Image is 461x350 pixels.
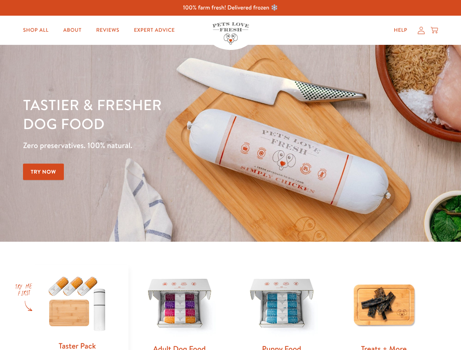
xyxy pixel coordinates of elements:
a: Expert Advice [128,23,181,38]
h1: Tastier & fresher dog food [23,95,300,133]
a: Shop All [17,23,54,38]
a: Try Now [23,164,64,180]
p: Zero preservatives. 100% natural. [23,139,300,152]
img: Pets Love Fresh [212,22,249,44]
a: About [57,23,87,38]
a: Reviews [90,23,125,38]
a: Help [388,23,413,38]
